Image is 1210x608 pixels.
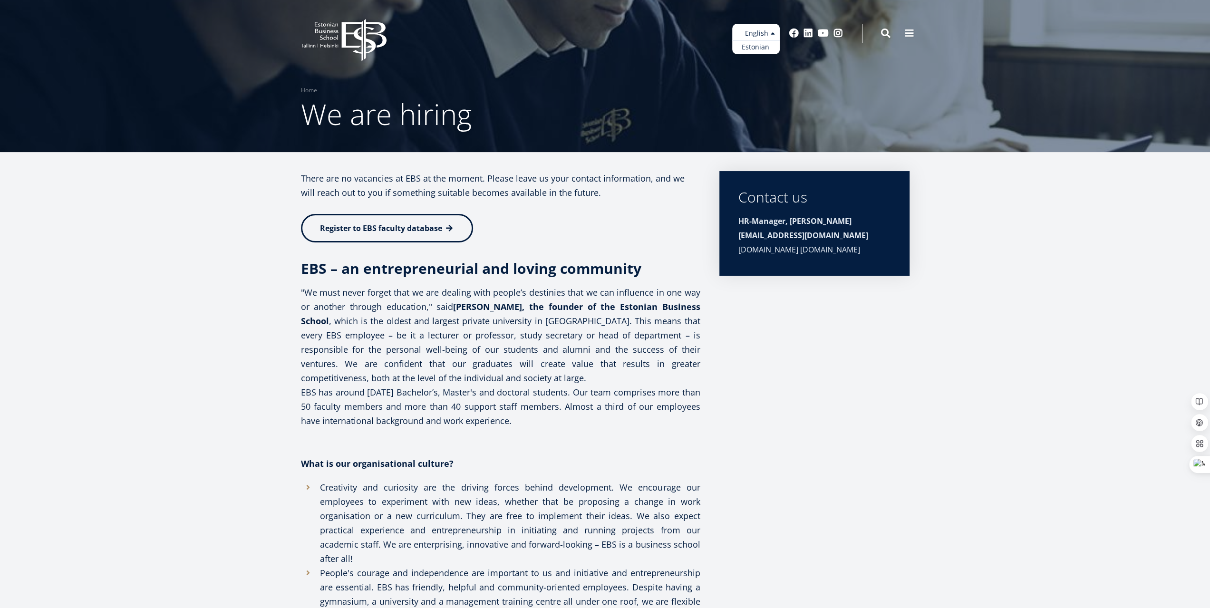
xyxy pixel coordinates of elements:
[301,480,700,566] li: Creativity and curiosity are the driving forces behind development. We encourage our employees to...
[803,29,813,38] a: Linkedin
[320,223,442,233] span: Register to EBS faculty database
[789,29,799,38] a: Facebook
[818,29,829,38] a: Youtube
[833,29,843,38] a: Instagram
[732,40,780,54] a: Estonian
[301,95,472,134] span: We are hiring
[301,259,641,278] strong: EBS – an entrepreneurial and loving community
[738,190,891,204] div: Contact us
[301,458,454,469] strong: What is our organisational culture?
[301,301,700,327] strong: [PERSON_NAME], the founder of the Estonian Business School
[301,86,317,95] a: Home
[301,171,700,200] p: There are no vacancies at EBS at the moment. Please leave us your contact information, and we wil...
[301,214,473,242] a: Register to EBS faculty database
[738,216,868,241] strong: HR-Manager, [PERSON_NAME][EMAIL_ADDRESS][DOMAIN_NAME]
[738,214,891,257] div: [DOMAIN_NAME] [DOMAIN_NAME]
[301,285,700,428] p: "We must never forget that we are dealing with people’s destinies that we can influence in one wa...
